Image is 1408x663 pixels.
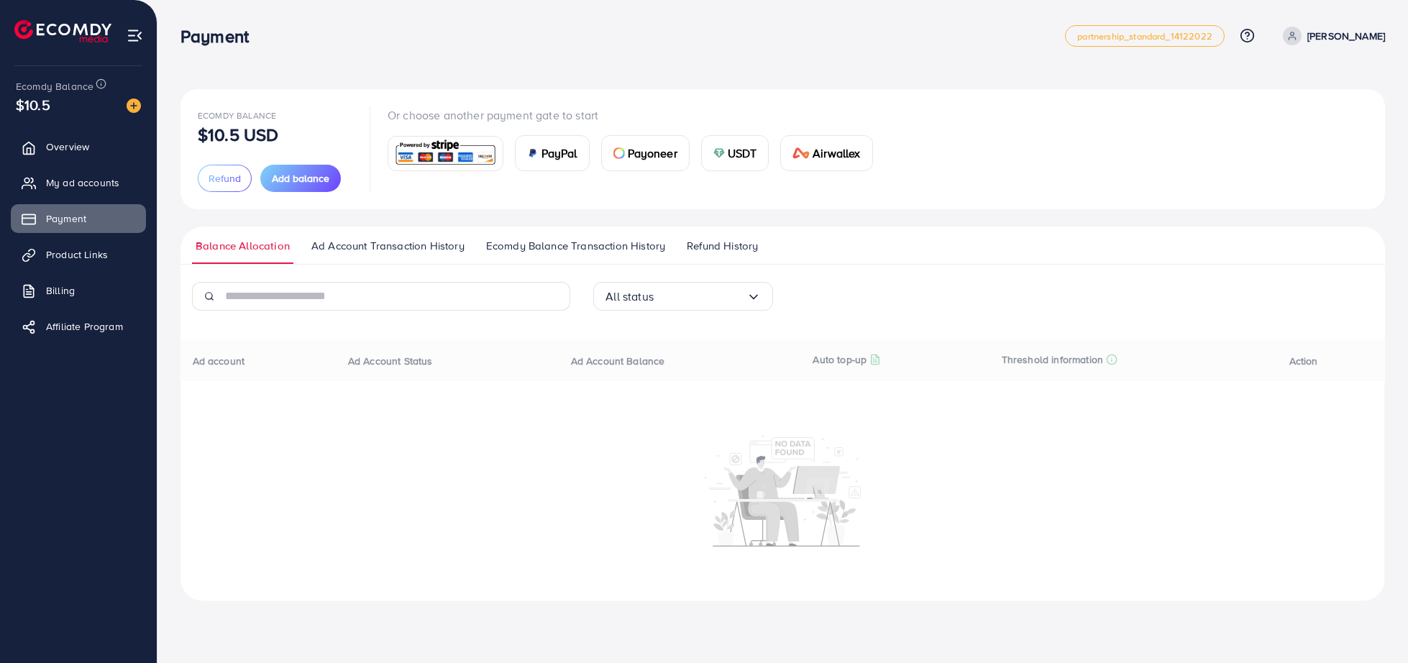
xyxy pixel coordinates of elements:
p: [PERSON_NAME] [1307,27,1385,45]
span: Refund [209,171,241,186]
a: Overview [11,132,146,161]
p: Or choose another payment gate to start [388,106,884,124]
span: USDT [728,145,757,162]
span: Payment [46,211,86,226]
span: Payoneer [628,145,677,162]
span: Affiliate Program [46,319,123,334]
span: Balance Allocation [196,238,290,254]
button: Refund [198,165,252,192]
span: Overview [46,140,89,154]
a: cardPayPal [515,135,590,171]
span: My ad accounts [46,175,119,190]
span: Ad Account Transaction History [311,238,465,254]
a: My ad accounts [11,168,146,197]
img: card [527,147,539,159]
span: Airwallex [813,145,860,162]
a: cardAirwallex [780,135,872,171]
a: Product Links [11,240,146,269]
span: Product Links [46,247,108,262]
img: logo [14,20,111,42]
a: Payment [11,204,146,233]
p: $10.5 USD [198,126,278,143]
div: Search for option [593,282,773,311]
a: Affiliate Program [11,312,146,341]
a: card [388,136,503,171]
img: menu [127,27,143,44]
a: Billing [11,276,146,305]
span: partnership_standard_14122022 [1077,32,1212,41]
span: All status [605,285,654,308]
img: card [713,147,725,159]
span: Billing [46,283,75,298]
span: Ecomdy Balance Transaction History [486,238,665,254]
a: cardPayoneer [601,135,690,171]
img: card [393,138,498,169]
span: Ecomdy Balance [16,79,93,93]
img: card [613,147,625,159]
a: cardUSDT [701,135,769,171]
img: image [127,99,141,113]
span: $10.5 [16,94,50,115]
a: [PERSON_NAME] [1277,27,1385,45]
span: Refund History [687,238,758,254]
span: Ecomdy Balance [198,109,276,122]
button: Add balance [260,165,341,192]
input: Search for option [654,285,746,308]
img: card [792,147,810,159]
h3: Payment [180,26,260,47]
a: partnership_standard_14122022 [1065,25,1225,47]
span: Add balance [272,171,329,186]
span: PayPal [541,145,577,162]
